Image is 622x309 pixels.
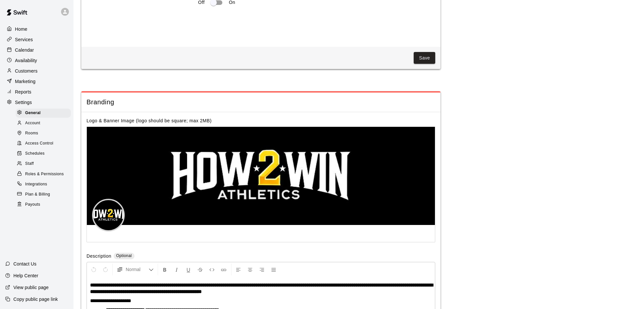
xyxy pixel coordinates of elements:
[16,118,73,128] a: Account
[5,45,68,55] a: Calendar
[15,36,33,43] p: Services
[116,253,132,258] span: Optional
[256,264,267,275] button: Right Align
[16,119,71,128] div: Account
[268,264,279,275] button: Justify Align
[25,171,64,178] span: Roles & Permissions
[16,190,71,199] div: Plan & Billing
[5,77,68,86] a: Marketing
[5,97,68,107] a: Settings
[25,201,40,208] span: Payouts
[16,109,71,118] div: General
[16,149,73,159] a: Schedules
[15,57,37,64] p: Availability
[206,264,217,275] button: Insert Code
[88,264,99,275] button: Undo
[5,24,68,34] a: Home
[13,296,58,302] p: Copy public page link
[25,140,53,147] span: Access Control
[25,191,50,198] span: Plan & Billing
[16,149,71,158] div: Schedules
[126,266,149,273] span: Normal
[25,110,41,116] span: General
[87,98,435,107] span: Branding
[87,253,111,260] label: Description
[25,181,47,188] span: Integrations
[16,200,71,209] div: Payouts
[100,264,111,275] button: Redo
[87,118,212,123] label: Logo & Banner Image (logo should be square; max 2MB)
[15,78,36,85] p: Marketing
[15,99,32,106] p: Settings
[5,87,68,97] a: Reports
[16,159,71,168] div: Staff
[195,264,206,275] button: Format Strikethrough
[25,150,45,157] span: Schedules
[114,264,156,275] button: Formatting Options
[5,56,68,65] a: Availability
[25,161,34,167] span: Staff
[233,264,244,275] button: Left Align
[159,264,170,275] button: Format Bold
[16,159,73,169] a: Staff
[16,189,73,199] a: Plan & Billing
[15,89,31,95] p: Reports
[13,261,37,267] p: Contact Us
[15,68,38,74] p: Customers
[5,66,68,76] a: Customers
[25,130,38,137] span: Rooms
[15,47,34,53] p: Calendar
[13,272,38,279] p: Help Center
[171,264,182,275] button: Format Italics
[16,179,73,189] a: Integrations
[5,35,68,44] a: Services
[16,180,71,189] div: Integrations
[16,169,73,179] a: Roles & Permissions
[414,52,435,64] button: Save
[16,139,71,148] div: Access Control
[16,129,73,139] a: Rooms
[183,264,194,275] button: Format Underline
[16,170,71,179] div: Roles & Permissions
[25,120,40,127] span: Account
[16,199,73,210] a: Payouts
[16,108,73,118] a: General
[15,26,27,32] p: Home
[13,284,49,291] p: View public page
[245,264,256,275] button: Center Align
[16,139,73,149] a: Access Control
[218,264,229,275] button: Insert Link
[16,129,71,138] div: Rooms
